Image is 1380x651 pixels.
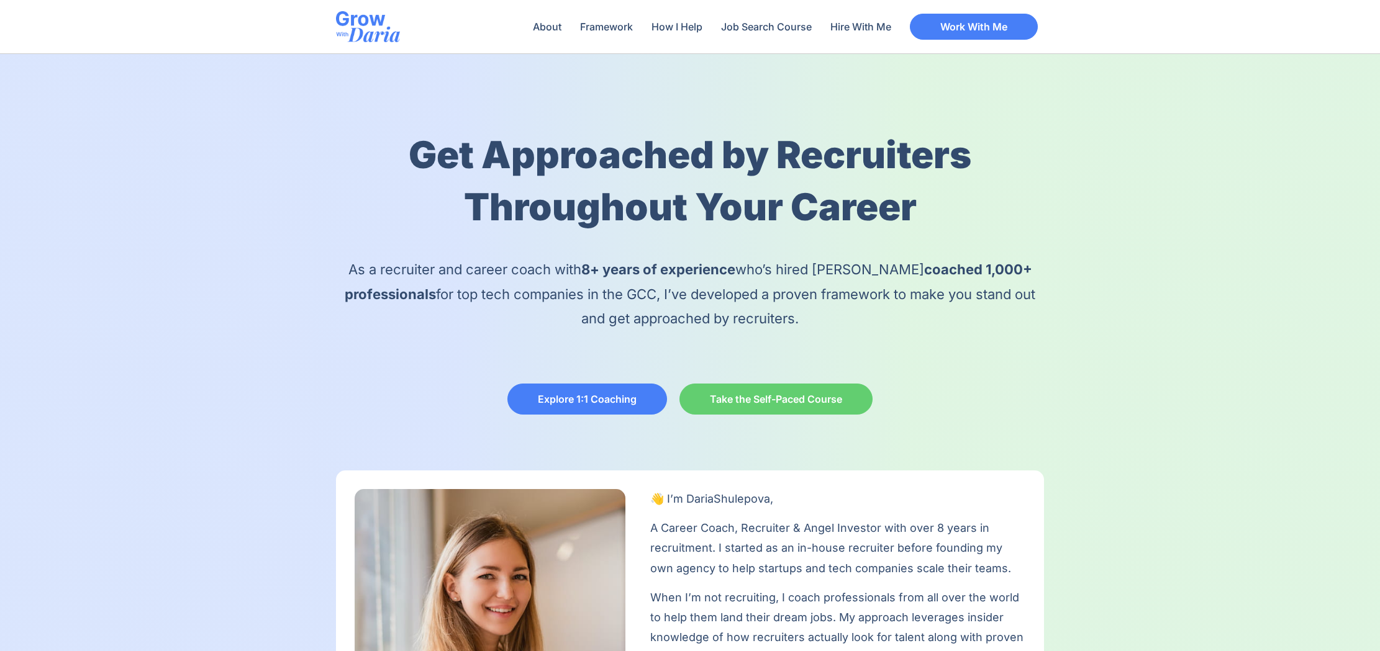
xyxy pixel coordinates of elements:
[650,492,714,505] span: 👋 I’m Daria
[824,12,897,41] a: Hire With Me
[650,489,1025,509] p: Shulepova
[940,22,1007,32] span: Work With Me
[910,14,1038,40] a: Work With Me
[345,261,1032,302] b: coached 1,000+ professionals
[336,128,1044,233] h1: Get Approached by Recruiters Throughout Your Career
[581,261,735,277] b: 8+ years of experience
[527,12,568,41] a: About
[770,492,773,505] span: ,
[715,12,818,41] a: Job Search Course
[710,394,842,404] span: Take the Self-Paced Course
[538,394,637,404] span: Explore 1:1 Coaching
[527,12,897,41] nav: Menu
[650,518,1025,578] p: A Career Coach, Recruiter & Angel Investor with over 8 years in recruitment. I started as an in-h...
[679,384,873,415] a: Take the Self-Paced Course
[574,12,639,41] a: Framework
[336,258,1044,331] p: As a recruiter and career coach with who’s hired [PERSON_NAME] for top tech companies in the GCC,...
[507,384,667,415] a: Explore 1:1 Coaching
[645,12,709,41] a: How I Help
